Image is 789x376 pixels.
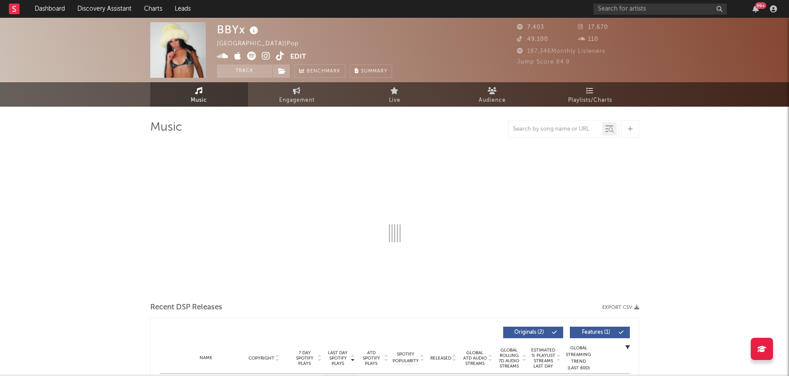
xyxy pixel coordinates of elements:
[350,64,392,78] button: Summary
[509,126,602,133] input: Search by song name or URL
[361,69,387,74] span: Summary
[479,95,506,106] span: Audience
[444,82,541,107] a: Audience
[578,36,598,42] span: 110
[248,356,274,361] span: Copyright
[463,350,487,366] span: Global ATD Audio Streams
[576,330,617,335] span: Features ( 1 )
[389,95,401,106] span: Live
[602,305,639,310] button: Export CSV
[290,52,306,63] button: Edit
[346,82,444,107] a: Live
[517,48,605,54] span: 187,346 Monthly Listeners
[565,345,592,372] div: Global Streaming Trend (Last 60D)
[755,2,766,9] div: 99 +
[531,348,556,369] span: Estimated % Playlist Streams Last Day
[593,4,727,15] input: Search for artists
[517,59,570,65] span: Jump Score: 84.9
[509,330,550,335] span: Originals ( 2 )
[392,351,419,364] span: Spotify Popularity
[279,95,315,106] span: Engagement
[517,36,548,42] span: 49,100
[293,350,316,366] span: 7 Day Spotify Plays
[150,302,222,313] span: Recent DSP Releases
[177,355,236,361] div: Name
[503,327,563,338] button: Originals(2)
[360,350,383,366] span: ATD Spotify Plays
[430,356,451,361] span: Released
[191,95,207,106] span: Music
[517,24,544,30] span: 7,403
[307,66,340,77] span: Benchmark
[497,348,521,369] span: Global Rolling 7D Audio Streams
[578,24,608,30] span: 17,670
[217,22,260,37] div: BBYx
[294,64,345,78] a: Benchmark
[217,64,272,78] button: Track
[248,82,346,107] a: Engagement
[570,327,630,338] button: Features(1)
[150,82,248,107] a: Music
[326,350,350,366] span: Last Day Spotify Plays
[217,39,309,49] div: [GEOGRAPHIC_DATA] | Pop
[753,5,759,12] button: 99+
[541,82,639,107] a: Playlists/Charts
[568,95,612,106] span: Playlists/Charts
